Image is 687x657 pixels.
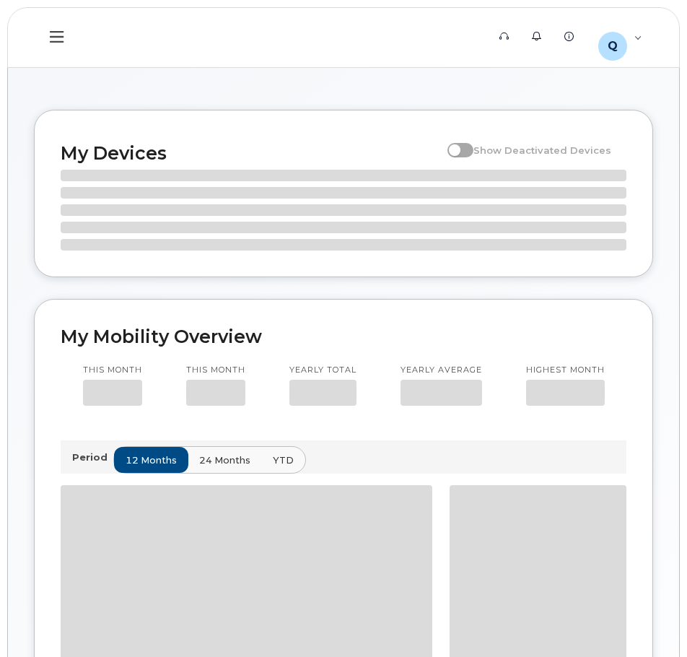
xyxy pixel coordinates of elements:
[61,142,440,164] h2: My Devices
[61,326,626,347] h2: My Mobility Overview
[401,365,482,376] p: Yearly average
[72,451,113,464] p: Period
[273,453,294,467] span: YTD
[526,365,605,376] p: Highest month
[199,453,250,467] span: 24 months
[289,365,356,376] p: Yearly total
[83,365,142,376] p: This month
[186,365,245,376] p: This month
[473,144,611,156] span: Show Deactivated Devices
[447,136,459,148] input: Show Deactivated Devices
